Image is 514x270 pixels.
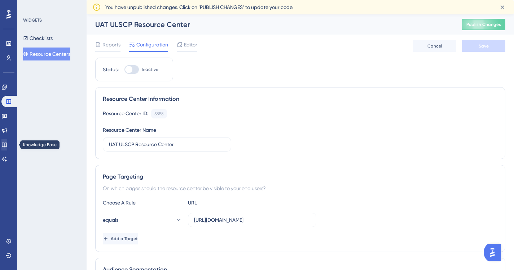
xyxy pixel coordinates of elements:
span: equals [103,216,118,224]
div: Resource Center ID: [103,109,148,118]
span: Cancel [427,43,442,49]
div: UAT ULSCP Resource Center [95,19,444,30]
button: Add a Target [103,233,138,244]
span: Publish Changes [466,22,501,27]
div: Resource Center Name [103,126,156,134]
span: You have unpublished changes. Click on ‘PUBLISH CHANGES’ to update your code. [105,3,293,12]
button: Resource Centers [23,48,70,60]
div: WIDGETS [23,17,42,23]
span: Configuration [136,40,168,49]
div: Status: [103,65,119,74]
span: Inactive [142,67,158,72]
button: Cancel [413,40,456,52]
button: Checklists [23,32,53,45]
button: equals [103,213,182,227]
button: Save [462,40,505,52]
span: Reports [102,40,120,49]
iframe: UserGuiding AI Assistant Launcher [484,242,505,263]
div: Page Targeting [103,172,498,181]
div: 5858 [154,111,164,117]
div: On which pages should the resource center be visible to your end users? [103,184,498,193]
div: Resource Center Information [103,95,498,103]
span: Save [479,43,489,49]
input: yourwebsite.com/path [194,216,310,224]
input: Type your Resource Center name [109,140,225,148]
div: Choose A Rule [103,198,182,207]
div: URL [188,198,267,207]
button: Publish Changes [462,19,505,30]
span: Add a Target [111,236,138,242]
span: Editor [184,40,197,49]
